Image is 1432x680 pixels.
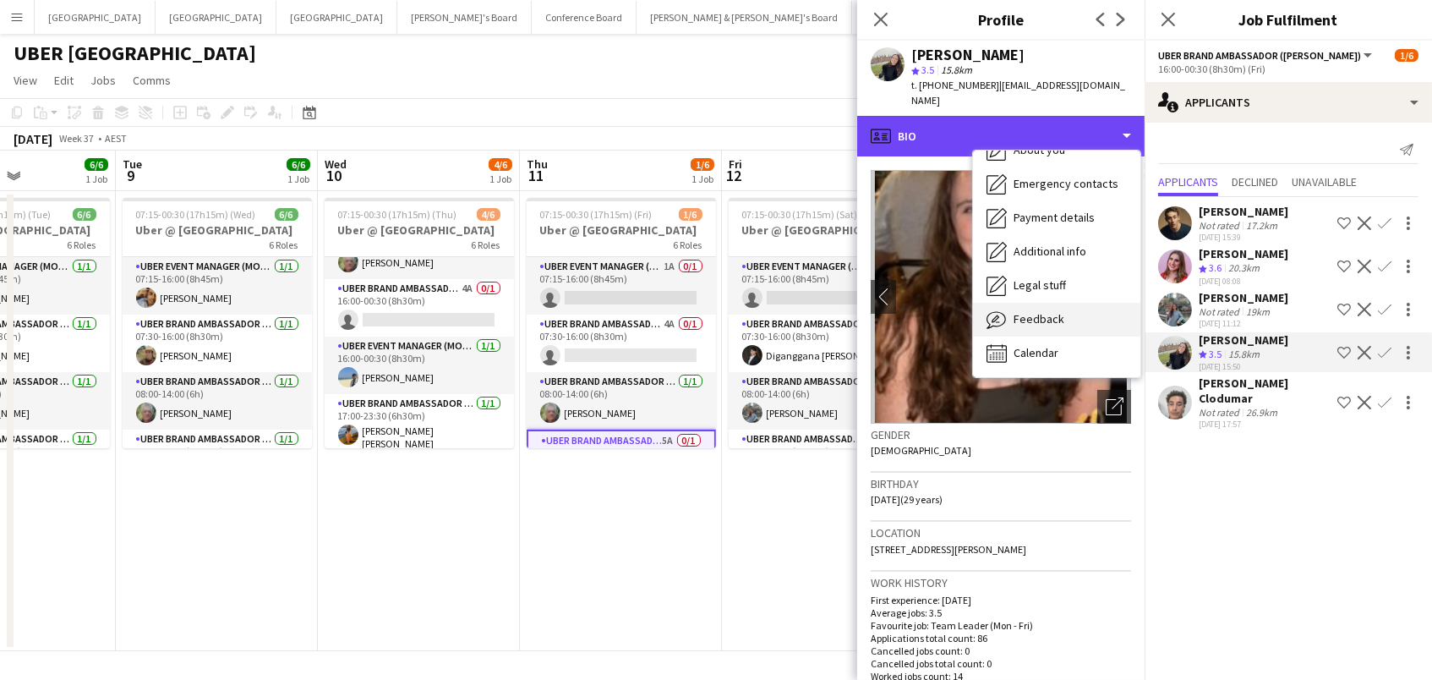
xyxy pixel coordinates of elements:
h3: Birthday [871,476,1131,491]
app-card-role: UBER Brand Ambassador ([PERSON_NAME])4A0/116:00-00:30 (8h30m) [325,279,514,337]
app-job-card: 07:15-00:30 (17h15m) (Fri)1/6Uber @ [GEOGRAPHIC_DATA]6 RolesUBER Event Manager (Mon - Fri)1A0/107... [527,198,716,448]
a: Jobs [84,69,123,91]
div: Not rated [1199,406,1243,419]
span: 12 [726,166,742,185]
div: 26.9km [1243,406,1281,419]
div: [DATE] 15:50 [1199,361,1288,372]
span: Unavailable [1292,176,1357,188]
p: Average jobs: 3.5 [871,606,1131,619]
div: 1 Job [489,173,511,185]
div: [DATE] [14,130,52,147]
div: 17.2km [1243,219,1281,232]
div: 07:15-00:30 (17h15m) (Sat)4/6Uber @ [GEOGRAPHIC_DATA]6 RolesUBER Event Manager (Mon - Fri)2A0/107... [729,198,918,448]
app-card-role: UBER Brand Ambassador ([PERSON_NAME])1/116:00-00:30 (8h30m) [123,430,312,487]
div: [DATE] 11:12 [1199,318,1288,329]
span: 4/6 [477,208,500,221]
span: Wed [325,156,347,172]
span: About you [1014,142,1065,157]
button: UBER Brand Ambassador ([PERSON_NAME]) [1158,49,1375,62]
span: Calendar [1014,345,1058,360]
a: Edit [47,69,80,91]
span: 6 Roles [68,239,96,251]
div: 16:00-00:30 (8h30m) (Fri) [1158,63,1418,75]
span: 15.8km [937,63,976,76]
div: 20.3km [1225,261,1263,276]
h3: Profile [857,8,1145,30]
span: t. [PHONE_NUMBER] [911,79,999,91]
h1: UBER [GEOGRAPHIC_DATA] [14,41,256,66]
span: 07:15-00:30 (17h15m) (Thu) [338,208,457,221]
img: Crew avatar or photo [871,170,1131,424]
span: [DATE] (29 years) [871,493,943,506]
span: Week 37 [56,132,98,145]
span: | [EMAIL_ADDRESS][DOMAIN_NAME] [911,79,1125,107]
span: 6 Roles [674,239,702,251]
span: 6 Roles [472,239,500,251]
app-card-role: UBER Brand Ambassador ([PERSON_NAME])1/108:00-14:00 (6h)[PERSON_NAME] [729,372,918,430]
span: Thu [527,156,548,172]
span: 07:15-00:30 (17h15m) (Sat) [742,208,858,221]
div: Calendar [973,337,1140,370]
div: 1 Job [691,173,713,185]
div: Not rated [1199,305,1243,318]
app-job-card: 07:15-00:30 (17h15m) (Wed)6/6Uber @ [GEOGRAPHIC_DATA]6 RolesUBER Event Manager (Mon - Fri)1/107:1... [123,198,312,448]
app-job-card: 07:15-00:30 (17h15m) (Thu)4/6Uber @ [GEOGRAPHIC_DATA]6 Roles UBER Brand Ambassador ([PERSON_NAME]... [325,198,514,448]
div: [DATE] 15:39 [1199,232,1288,243]
button: Conference Board [532,1,637,34]
div: 1 Job [85,173,107,185]
app-card-role: UBER Brand Ambassador ([PERSON_NAME])5A0/116:00-00:30 (8h30m) [729,430,918,487]
span: 1/6 [691,158,714,171]
h3: Uber @ [GEOGRAPHIC_DATA] [527,222,716,238]
span: 3.6 [1209,261,1222,274]
span: Tue [123,156,142,172]
span: [STREET_ADDRESS][PERSON_NAME] [871,543,1026,556]
span: 1/6 [1395,49,1418,62]
div: 1 Job [287,173,309,185]
div: Payment details [973,201,1140,235]
span: 07:15-00:30 (17h15m) (Fri) [540,208,653,221]
div: Applicants [1145,82,1432,123]
div: Not rated [1199,219,1243,232]
div: Legal stuff [973,269,1140,303]
button: [GEOGRAPHIC_DATA] [276,1,397,34]
p: Cancelled jobs count: 0 [871,644,1131,657]
span: Additional info [1014,244,1086,259]
div: 19km [1243,305,1273,318]
h3: Gender [871,427,1131,442]
span: Declined [1232,176,1278,188]
span: Feedback [1014,311,1064,326]
div: [PERSON_NAME] [1199,332,1288,348]
p: First experience: [DATE] [871,594,1131,606]
h3: Job Fulfilment [1145,8,1432,30]
div: [PERSON_NAME] [1199,204,1288,219]
p: Favourite job: Team Leader (Mon - Fri) [871,619,1131,632]
span: Edit [54,73,74,88]
div: [DATE] 17:57 [1199,419,1331,430]
div: Additional info [973,235,1140,269]
a: Comms [126,69,178,91]
span: Legal stuff [1014,277,1066,293]
button: [PERSON_NAME]'s Board [397,1,532,34]
h3: Uber @ [GEOGRAPHIC_DATA] [123,222,312,238]
button: [GEOGRAPHIC_DATA] [852,1,973,34]
span: 11 [524,166,548,185]
span: UBER Brand Ambassador (Mon - Fri) [1158,49,1361,62]
span: 1/6 [679,208,702,221]
span: 07:15-00:30 (17h15m) (Wed) [136,208,256,221]
button: [GEOGRAPHIC_DATA] [35,1,156,34]
span: 3.5 [1209,348,1222,360]
app-card-role: UBER Brand Ambassador ([PERSON_NAME])1/107:30-16:00 (8h30m)[PERSON_NAME] [123,315,312,372]
div: Open photos pop-in [1097,390,1131,424]
app-card-role: UBER Event Manager (Mon - Fri)1/107:15-16:00 (8h45m)[PERSON_NAME] [123,257,312,315]
span: 6 Roles [270,239,298,251]
button: [PERSON_NAME] & [PERSON_NAME]'s Board [637,1,852,34]
p: Cancelled jobs total count: 0 [871,657,1131,670]
app-card-role: UBER Brand Ambassador ([PERSON_NAME])1/108:00-14:00 (6h)[PERSON_NAME] [527,372,716,430]
div: About you [973,134,1140,167]
app-card-role: UBER Brand Ambassador ([PERSON_NAME])4A0/107:30-16:00 (8h30m) [527,315,716,372]
span: Applicants [1158,176,1218,188]
div: Bio [857,116,1145,156]
span: 6/6 [85,158,108,171]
